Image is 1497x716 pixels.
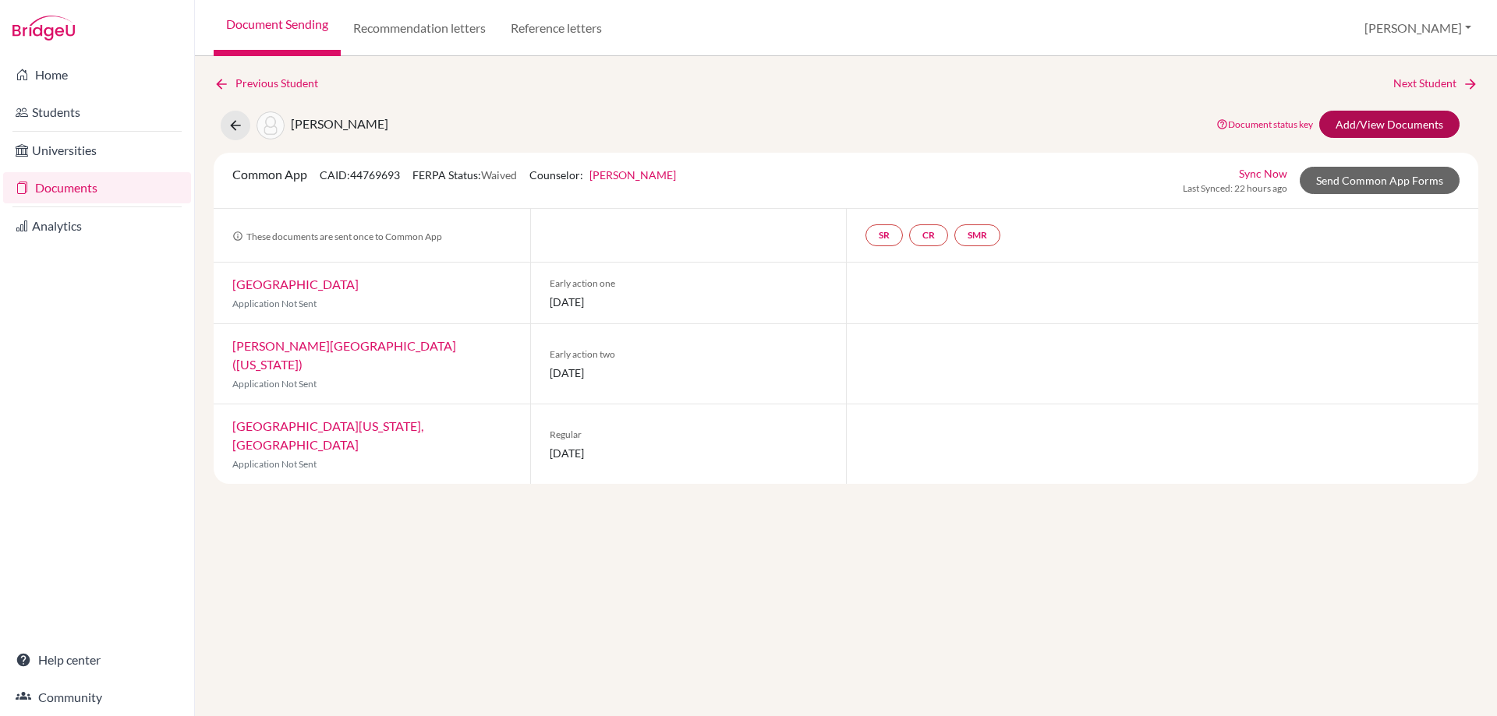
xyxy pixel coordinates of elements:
[909,224,948,246] a: CR
[232,231,442,242] span: These documents are sent once to Common App
[954,224,1000,246] a: SMR
[550,294,828,310] span: [DATE]
[412,168,517,182] span: FERPA Status:
[550,428,828,442] span: Regular
[232,298,317,309] span: Application Not Sent
[481,168,517,182] span: Waived
[1393,75,1478,92] a: Next Student
[1300,167,1460,194] a: Send Common App Forms
[1183,182,1287,196] span: Last Synced: 22 hours ago
[589,168,676,182] a: [PERSON_NAME]
[3,682,191,713] a: Community
[3,644,191,675] a: Help center
[3,97,191,128] a: Students
[865,224,903,246] a: SR
[1239,165,1287,182] a: Sync Now
[232,378,317,390] span: Application Not Sent
[1216,118,1313,130] a: Document status key
[232,338,456,372] a: [PERSON_NAME][GEOGRAPHIC_DATA] ([US_STATE])
[529,168,676,182] span: Counselor:
[232,167,307,182] span: Common App
[3,135,191,166] a: Universities
[232,418,423,452] a: [GEOGRAPHIC_DATA][US_STATE], [GEOGRAPHIC_DATA]
[1319,111,1460,138] a: Add/View Documents
[550,365,828,381] span: [DATE]
[550,347,828,362] span: Early action two
[3,59,191,90] a: Home
[291,116,388,131] span: [PERSON_NAME]
[12,16,75,41] img: Bridge-U
[550,445,828,461] span: [DATE]
[1357,13,1478,43] button: [PERSON_NAME]
[3,210,191,242] a: Analytics
[232,458,317,470] span: Application Not Sent
[550,277,828,291] span: Early action one
[214,75,331,92] a: Previous Student
[232,277,359,291] a: [GEOGRAPHIC_DATA]
[3,172,191,203] a: Documents
[320,168,400,182] span: CAID: 44769693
